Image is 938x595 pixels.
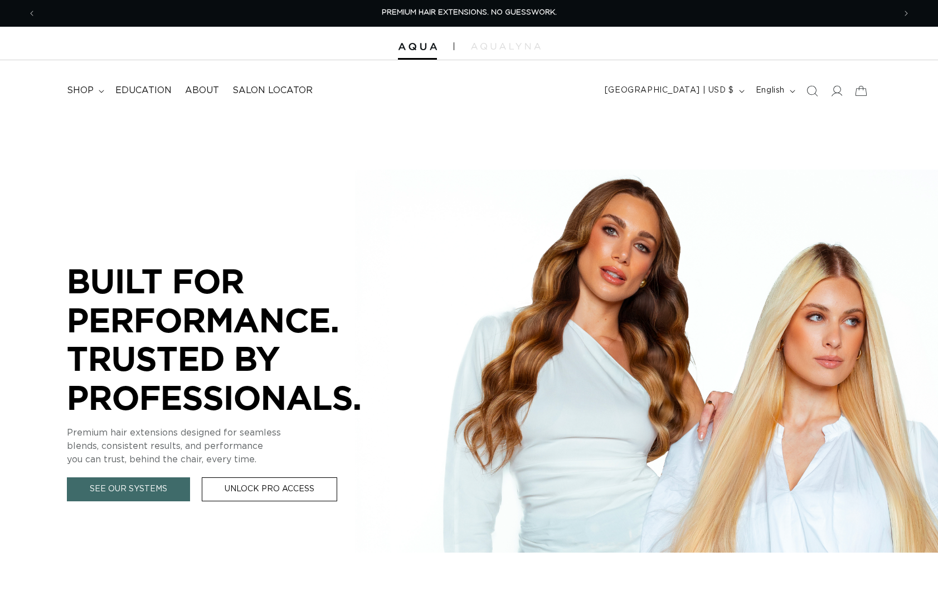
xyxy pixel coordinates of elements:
[202,477,337,501] a: Unlock Pro Access
[398,43,437,51] img: Aqua Hair Extensions
[115,85,172,96] span: Education
[226,78,319,103] a: Salon Locator
[60,78,109,103] summary: shop
[598,80,749,101] button: [GEOGRAPHIC_DATA] | USD $
[185,85,219,96] span: About
[471,43,541,50] img: aqualyna.com
[67,85,94,96] span: shop
[67,262,401,417] p: BUILT FOR PERFORMANCE. TRUSTED BY PROFESSIONALS.
[605,85,734,96] span: [GEOGRAPHIC_DATA] | USD $
[749,80,800,101] button: English
[800,79,824,103] summary: Search
[109,78,178,103] a: Education
[894,3,918,24] button: Next announcement
[20,3,44,24] button: Previous announcement
[232,85,313,96] span: Salon Locator
[67,426,401,466] p: Premium hair extensions designed for seamless blends, consistent results, and performance you can...
[756,85,785,96] span: English
[178,78,226,103] a: About
[67,477,190,501] a: See Our Systems
[382,9,557,16] span: PREMIUM HAIR EXTENSIONS. NO GUESSWORK.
